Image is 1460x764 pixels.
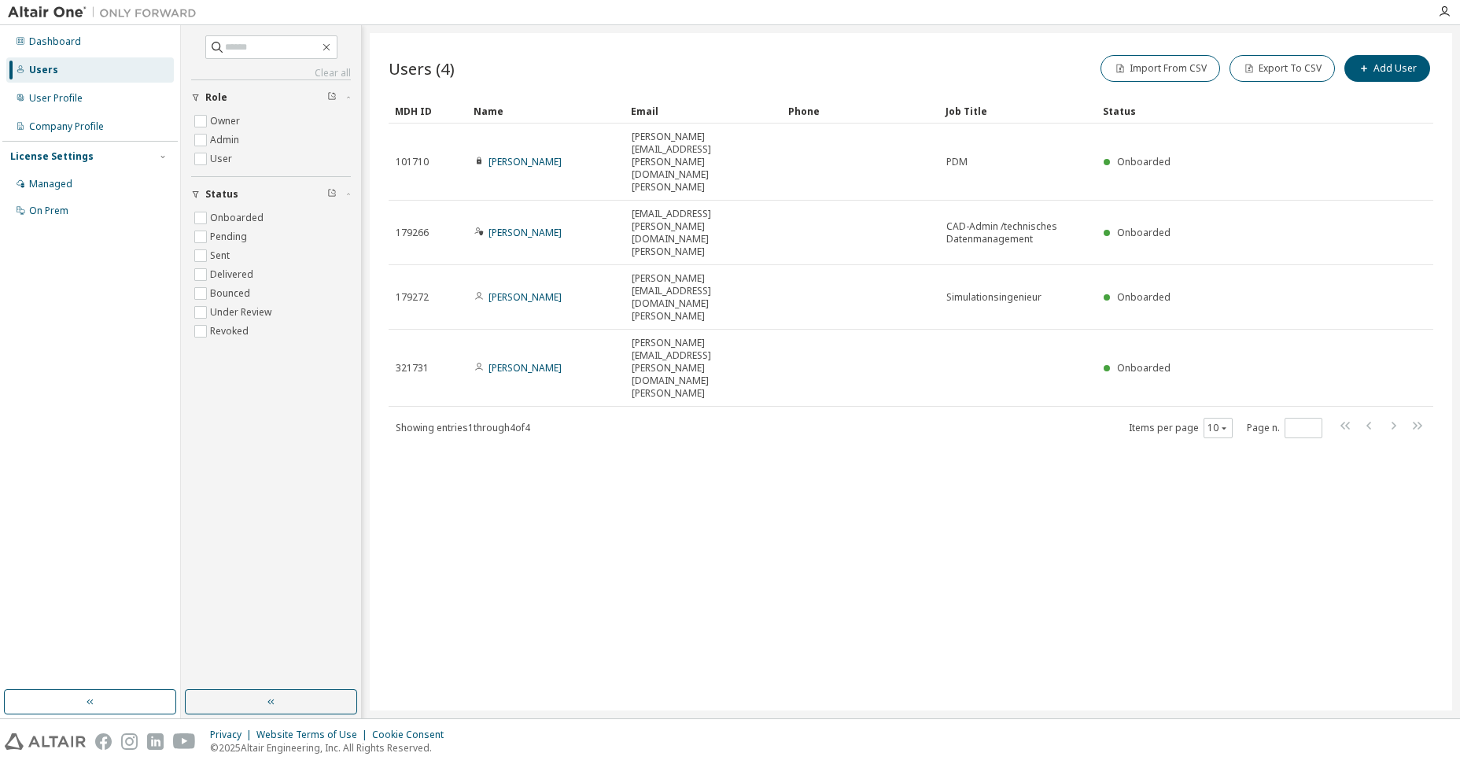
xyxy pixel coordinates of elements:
span: CAD-Admin /technisches Datenmanagement [946,220,1089,245]
label: User [210,149,235,168]
img: facebook.svg [95,733,112,750]
div: Privacy [210,729,256,741]
span: Clear filter [327,91,337,104]
label: Under Review [210,303,275,322]
div: Company Profile [29,120,104,133]
div: Status [1103,98,1351,124]
button: 10 [1207,422,1229,434]
label: Bounced [210,284,253,303]
img: altair_logo.svg [5,733,86,750]
div: User Profile [29,92,83,105]
span: Page n. [1247,418,1322,438]
button: Role [191,80,351,115]
span: [PERSON_NAME][EMAIL_ADDRESS][PERSON_NAME][DOMAIN_NAME][PERSON_NAME] [632,131,775,194]
img: linkedin.svg [147,733,164,750]
span: [PERSON_NAME][EMAIL_ADDRESS][PERSON_NAME][DOMAIN_NAME][PERSON_NAME] [632,337,775,400]
span: Showing entries 1 through 4 of 4 [396,421,530,434]
span: 101710 [396,156,429,168]
div: Job Title [946,98,1090,124]
label: Revoked [210,322,252,341]
span: [EMAIL_ADDRESS][PERSON_NAME][DOMAIN_NAME][PERSON_NAME] [632,208,775,258]
span: 321731 [396,362,429,375]
label: Owner [210,112,243,131]
button: Status [191,177,351,212]
div: Name [474,98,618,124]
div: Website Terms of Use [256,729,372,741]
label: Delivered [210,265,256,284]
div: Dashboard [29,35,81,48]
span: Onboarded [1117,226,1171,239]
span: Clear filter [327,188,337,201]
span: Simulationsingenieur [946,291,1042,304]
div: MDH ID [395,98,461,124]
a: Clear all [191,67,351,79]
span: Status [205,188,238,201]
div: Phone [788,98,933,124]
div: Email [631,98,776,124]
label: Pending [210,227,250,246]
span: Onboarded [1117,155,1171,168]
div: On Prem [29,205,68,217]
img: instagram.svg [121,733,138,750]
span: 179272 [396,291,429,304]
div: Users [29,64,58,76]
a: [PERSON_NAME] [489,226,562,239]
img: Altair One [8,5,205,20]
a: [PERSON_NAME] [489,290,562,304]
div: License Settings [10,150,94,163]
span: [PERSON_NAME][EMAIL_ADDRESS][DOMAIN_NAME][PERSON_NAME] [632,272,775,323]
button: Export To CSV [1230,55,1335,82]
button: Import From CSV [1101,55,1220,82]
div: Cookie Consent [372,729,453,741]
img: youtube.svg [173,733,196,750]
span: PDM [946,156,968,168]
span: Items per page [1129,418,1233,438]
span: 179266 [396,227,429,239]
span: Role [205,91,227,104]
label: Onboarded [210,209,267,227]
span: Onboarded [1117,361,1171,375]
span: Users (4) [389,57,455,79]
a: [PERSON_NAME] [489,155,562,168]
span: Onboarded [1117,290,1171,304]
label: Sent [210,246,233,265]
div: Managed [29,178,72,190]
label: Admin [210,131,242,149]
button: Add User [1344,55,1430,82]
a: [PERSON_NAME] [489,361,562,375]
p: © 2025 Altair Engineering, Inc. All Rights Reserved. [210,741,453,755]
